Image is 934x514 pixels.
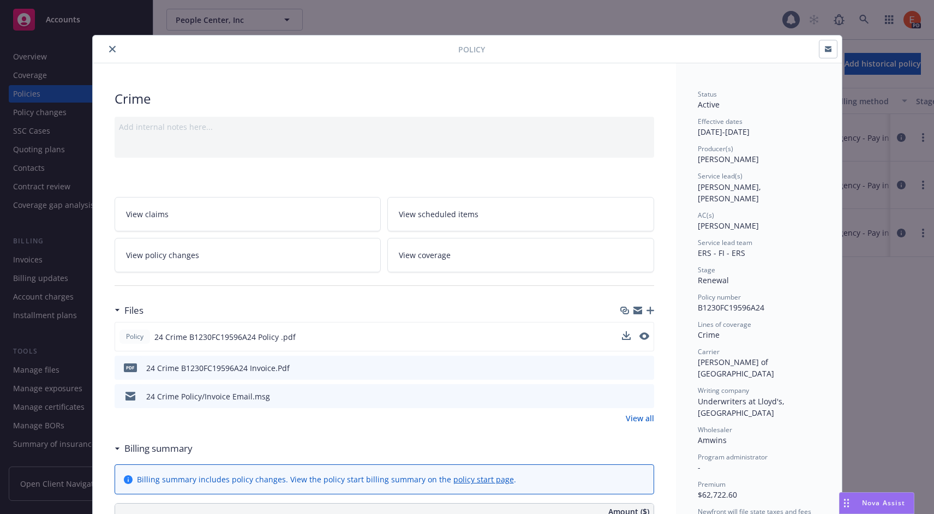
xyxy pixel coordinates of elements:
[698,248,745,258] span: ERS - FI - ERS
[639,331,649,343] button: preview file
[115,441,193,456] div: Billing summary
[146,362,290,374] div: 24 Crime B1230FC19596A24 Invoice.Pdf
[622,331,631,343] button: download file
[698,144,733,153] span: Producer(s)
[622,362,631,374] button: download file
[862,498,905,507] span: Nova Assist
[154,331,296,343] span: 24 Crime B1230FC19596A24 Policy .pdf
[698,489,737,500] span: $62,722.60
[698,154,759,164] span: [PERSON_NAME]
[698,117,820,138] div: [DATE] - [DATE]
[840,493,853,513] div: Drag to move
[698,238,752,247] span: Service lead team
[124,332,146,342] span: Policy
[124,441,193,456] h3: Billing summary
[126,208,169,220] span: View claims
[137,474,516,485] div: Billing summary includes policy changes. View the policy start billing summary on the .
[698,462,701,473] span: -
[839,492,914,514] button: Nova Assist
[698,357,774,379] span: [PERSON_NAME] of [GEOGRAPHIC_DATA]
[698,89,717,99] span: Status
[698,117,743,126] span: Effective dates
[106,43,119,56] button: close
[115,303,143,318] div: Files
[458,44,485,55] span: Policy
[126,249,199,261] span: View policy changes
[119,121,650,133] div: Add internal notes here...
[698,347,720,356] span: Carrier
[698,396,787,418] span: Underwriters at Lloyd's, [GEOGRAPHIC_DATA]
[399,249,451,261] span: View coverage
[698,275,729,285] span: Renewal
[698,171,743,181] span: Service lead(s)
[124,363,137,372] span: Pdf
[698,99,720,110] span: Active
[698,182,763,204] span: [PERSON_NAME], [PERSON_NAME]
[115,197,381,231] a: View claims
[698,480,726,489] span: Premium
[698,265,715,274] span: Stage
[622,331,631,340] button: download file
[698,292,741,302] span: Policy number
[387,197,654,231] a: View scheduled items
[698,386,749,395] span: Writing company
[698,452,768,462] span: Program administrator
[698,320,751,329] span: Lines of coverage
[622,391,631,402] button: download file
[639,332,649,340] button: preview file
[115,238,381,272] a: View policy changes
[146,391,270,402] div: 24 Crime Policy/Invoice Email.msg
[698,211,714,220] span: AC(s)
[698,330,720,340] span: Crime
[698,302,764,313] span: B1230FC19596A24
[399,208,478,220] span: View scheduled items
[124,303,143,318] h3: Files
[698,425,732,434] span: Wholesaler
[115,89,654,108] div: Crime
[698,220,759,231] span: [PERSON_NAME]
[640,362,650,374] button: preview file
[640,391,650,402] button: preview file
[387,238,654,272] a: View coverage
[626,413,654,424] a: View all
[453,474,514,485] a: policy start page
[698,435,727,445] span: Amwins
